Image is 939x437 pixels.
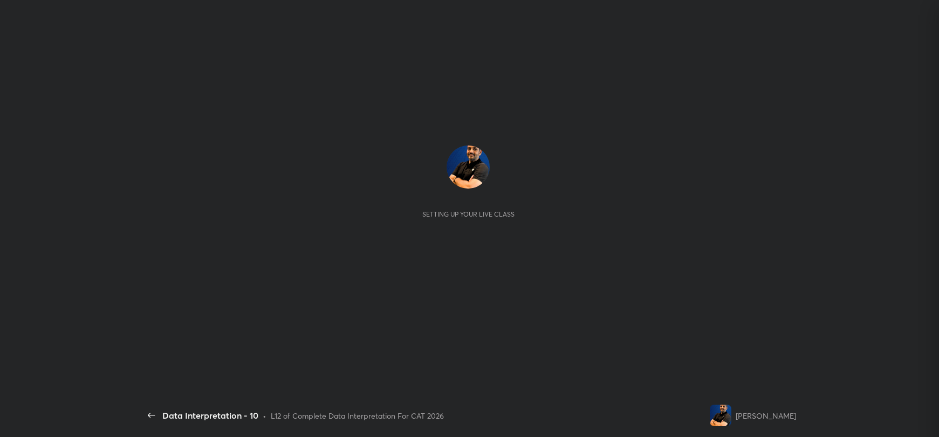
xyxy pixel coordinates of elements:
[263,410,266,421] div: •
[736,410,796,421] div: [PERSON_NAME]
[271,410,444,421] div: L12 of Complete Data Interpretation For CAT 2026
[162,409,258,422] div: Data Interpretation - 10
[710,405,731,426] img: 6aa3843a5e0b4d6483408a2c5df8531d.png
[447,145,490,189] img: 6aa3843a5e0b4d6483408a2c5df8531d.png
[422,210,515,218] div: Setting up your live class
